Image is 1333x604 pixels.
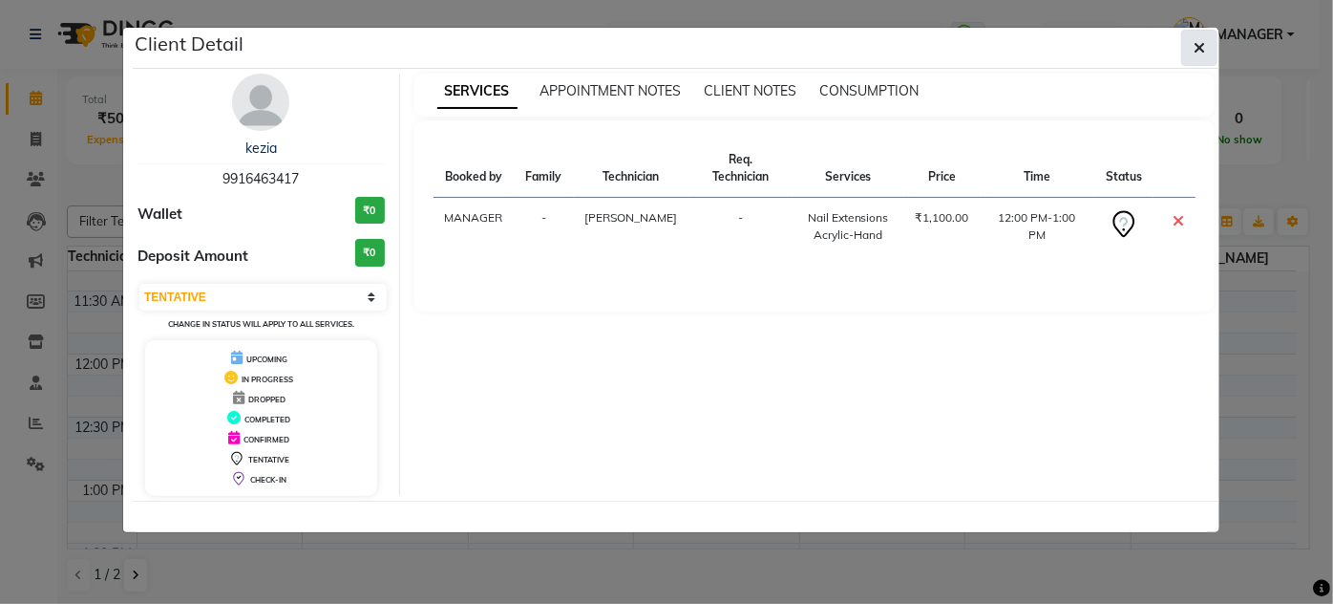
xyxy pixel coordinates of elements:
[916,209,969,226] div: ₹1,100.00
[135,30,243,58] h5: Client Detail
[585,210,678,225] span: [PERSON_NAME]
[705,82,797,99] span: CLIENT NOTES
[138,204,182,226] span: Wallet
[437,75,518,109] span: SERVICES
[248,455,289,464] span: TENTATIVE
[434,140,515,198] th: Booked by
[245,140,277,157] a: kezia
[248,395,286,404] span: DROPPED
[804,209,893,244] div: Nail Extensions Acrylic-Hand
[232,74,289,131] img: avatar
[515,140,574,198] th: Family
[168,319,354,329] small: Change in status will apply to all services.
[138,246,248,268] span: Deposit Amount
[793,140,904,198] th: Services
[540,82,682,99] span: APPOINTMENT NOTES
[244,415,290,424] span: COMPLETED
[243,435,289,444] span: CONFIRMED
[242,375,293,384] span: IN PROGRESS
[689,140,793,198] th: Req. Technician
[1094,140,1153,198] th: Status
[355,197,385,225] h3: ₹0
[981,198,1094,256] td: 12:00 PM-1:00 PM
[515,198,574,256] td: -
[222,170,299,187] span: 9916463417
[434,198,515,256] td: MANAGER
[574,140,689,198] th: Technician
[981,140,1094,198] th: Time
[820,82,920,99] span: CONSUMPTION
[904,140,981,198] th: Price
[250,475,286,485] span: CHECK-IN
[355,239,385,267] h3: ₹0
[689,198,793,256] td: -
[246,355,287,364] span: UPCOMING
